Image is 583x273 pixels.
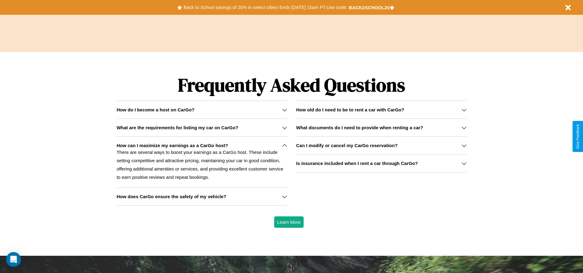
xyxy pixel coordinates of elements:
h3: What documents do I need to provide when renting a car? [296,125,423,130]
button: Back to School savings of 20% in select cities! Ends [DATE] 10am PT.Use code: [182,3,349,12]
h3: How do I become a host on CarGo? [116,107,194,112]
h3: Can I modify or cancel my CarGo reservation? [296,143,398,148]
div: Open Intercom Messenger [6,252,21,267]
h3: How does CarGo ensure the safety of my vehicle? [116,194,226,199]
p: There are several ways to boost your earnings as a CarGo host. These include setting competitive ... [116,148,287,181]
h3: How old do I need to be to rent a car with CarGo? [296,107,404,112]
h3: What are the requirements for listing my car on CarGo? [116,125,238,130]
h3: Is insurance included when I rent a car through CarGo? [296,161,418,166]
b: BACK2SCHOOL20 [349,5,390,10]
button: Learn More [274,216,304,228]
div: Give Feedback [576,124,580,149]
h3: How can I maximize my earnings as a CarGo host? [116,143,228,148]
h1: Frequently Asked Questions [116,69,466,101]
